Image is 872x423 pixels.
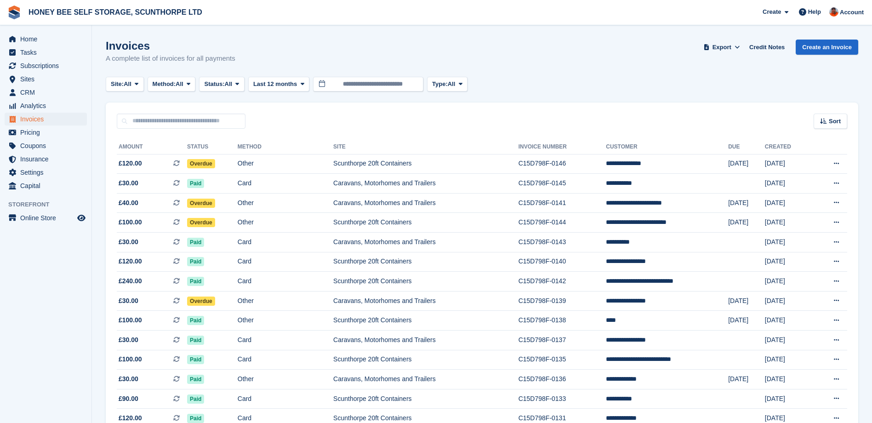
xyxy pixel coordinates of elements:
[20,59,75,72] span: Subscriptions
[808,7,821,17] span: Help
[728,154,765,174] td: [DATE]
[238,252,333,272] td: Card
[333,213,519,233] td: Scunthorpe 20ft Containers
[20,126,75,139] span: Pricing
[20,179,75,192] span: Capital
[765,350,812,370] td: [DATE]
[20,99,75,112] span: Analytics
[728,140,765,154] th: Due
[20,166,75,179] span: Settings
[187,238,204,247] span: Paid
[519,272,606,292] td: C15D798F-0142
[519,140,606,154] th: Invoice Number
[187,159,215,168] span: Overdue
[840,8,864,17] span: Account
[765,370,812,389] td: [DATE]
[119,257,142,266] span: £120.00
[119,159,142,168] span: £120.00
[187,336,204,345] span: Paid
[187,414,204,423] span: Paid
[119,217,142,227] span: £100.00
[124,80,131,89] span: All
[187,316,204,325] span: Paid
[606,140,728,154] th: Customer
[333,389,519,409] td: Scunthorpe 20ft Containers
[148,77,196,92] button: Method: All
[238,291,333,311] td: Other
[20,211,75,224] span: Online Store
[187,277,204,286] span: Paid
[7,6,21,19] img: stora-icon-8386f47178a22dfd0bd8f6a31ec36ba5ce8667c1dd55bd0f319d3a0aa187defe.svg
[176,80,183,89] span: All
[796,40,858,55] a: Create an Invoice
[519,350,606,370] td: C15D798F-0135
[204,80,224,89] span: Status:
[187,375,204,384] span: Paid
[765,174,812,194] td: [DATE]
[333,370,519,389] td: Caravans, Motorhomes and Trailers
[20,33,75,46] span: Home
[519,154,606,174] td: C15D798F-0146
[117,140,187,154] th: Amount
[5,166,87,179] a: menu
[238,331,333,350] td: Card
[106,77,144,92] button: Site: All
[728,193,765,213] td: [DATE]
[519,370,606,389] td: C15D798F-0136
[20,46,75,59] span: Tasks
[765,272,812,292] td: [DATE]
[519,252,606,272] td: C15D798F-0140
[333,174,519,194] td: Caravans, Motorhomes and Trailers
[76,212,87,223] a: Preview store
[5,113,87,126] a: menu
[238,233,333,252] td: Card
[187,218,215,227] span: Overdue
[20,113,75,126] span: Invoices
[106,40,235,52] h1: Invoices
[248,77,309,92] button: Last 12 months
[519,389,606,409] td: C15D798F-0133
[238,350,333,370] td: Card
[119,374,138,384] span: £30.00
[5,179,87,192] a: menu
[519,311,606,331] td: C15D798F-0138
[238,193,333,213] td: Other
[187,199,215,208] span: Overdue
[187,394,204,404] span: Paid
[728,370,765,389] td: [DATE]
[187,297,215,306] span: Overdue
[448,80,456,89] span: All
[333,331,519,350] td: Caravans, Motorhomes and Trailers
[5,211,87,224] a: menu
[119,198,138,208] span: £40.00
[765,140,812,154] th: Created
[253,80,297,89] span: Last 12 months
[5,153,87,166] a: menu
[519,174,606,194] td: C15D798F-0145
[25,5,206,20] a: HONEY BEE SELF STORAGE, SCUNTHORPE LTD
[333,272,519,292] td: Scunthorpe 20ft Containers
[187,140,238,154] th: Status
[238,272,333,292] td: Card
[5,73,87,86] a: menu
[765,252,812,272] td: [DATE]
[119,276,142,286] span: £240.00
[119,296,138,306] span: £30.00
[20,73,75,86] span: Sites
[427,77,467,92] button: Type: All
[119,178,138,188] span: £30.00
[519,213,606,233] td: C15D798F-0144
[519,291,606,311] td: C15D798F-0139
[119,413,142,423] span: £120.00
[238,174,333,194] td: Card
[728,213,765,233] td: [DATE]
[333,311,519,331] td: Scunthorpe 20ft Containers
[333,154,519,174] td: Scunthorpe 20ft Containers
[763,7,781,17] span: Create
[5,33,87,46] a: menu
[20,86,75,99] span: CRM
[746,40,788,55] a: Credit Notes
[765,193,812,213] td: [DATE]
[5,126,87,139] a: menu
[333,193,519,213] td: Caravans, Motorhomes and Trailers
